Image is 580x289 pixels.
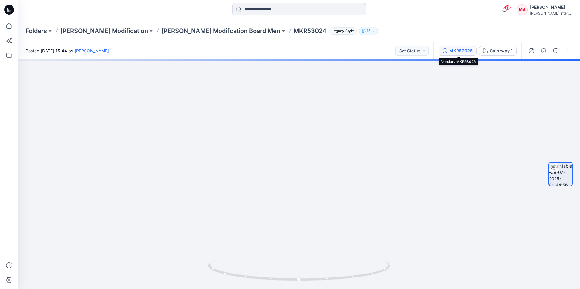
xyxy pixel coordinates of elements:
button: 15 [359,27,378,35]
p: 15 [367,28,370,34]
div: [PERSON_NAME] [530,4,572,11]
a: [PERSON_NAME] Modification [60,27,148,35]
span: Legacy Style [329,27,357,35]
button: MKR53026 [439,46,477,56]
button: Colorway 1 [479,46,517,56]
img: turntable-08-07-2025-09:44:56 [549,163,572,186]
p: MKR53024 [294,27,326,35]
div: [PERSON_NAME] International [530,11,572,15]
button: Legacy Style [326,27,357,35]
div: MKR53026 [449,48,473,54]
a: [PERSON_NAME] Modifcation Board Men [161,27,280,35]
span: Posted [DATE] 15:44 by [25,48,109,54]
button: Details [539,46,548,56]
a: Folders [25,27,47,35]
div: MA [517,4,528,15]
a: [PERSON_NAME] [75,48,109,53]
div: Colorway 1 [490,48,513,54]
span: 36 [504,5,511,10]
